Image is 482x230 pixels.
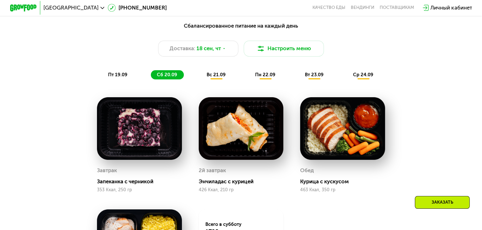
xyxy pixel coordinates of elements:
div: Сбалансированное питание на каждый день [43,22,439,30]
div: 353 Ккал, 250 гр [97,187,182,193]
div: Запеканка с черникой [97,178,187,185]
span: [GEOGRAPHIC_DATA] [43,5,99,10]
div: Личный кабинет [430,4,472,12]
span: вс 21.09 [207,72,226,78]
div: 463 Ккал, 350 гр [300,187,385,193]
a: Качество еды [312,5,345,10]
div: Заказать [415,196,470,209]
div: Курица с кускусом [300,178,390,185]
a: Вендинги [351,5,374,10]
div: Обед [300,166,314,176]
a: [PHONE_NUMBER] [108,4,167,12]
span: ср 24.09 [353,72,373,78]
span: сб 20.09 [157,72,177,78]
div: Завтрак [97,166,117,176]
button: Настроить меню [244,41,324,57]
span: Доставка: [170,44,195,52]
div: Энчиладас с курицей [199,178,289,185]
div: 426 Ккал, 210 гр [199,187,284,193]
span: пн 22.09 [255,72,275,78]
div: 2й завтрак [199,166,226,176]
span: пт 19.09 [108,72,127,78]
span: вт 23.09 [305,72,324,78]
span: 18 сен, чт [196,44,221,52]
div: поставщикам [380,5,414,10]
